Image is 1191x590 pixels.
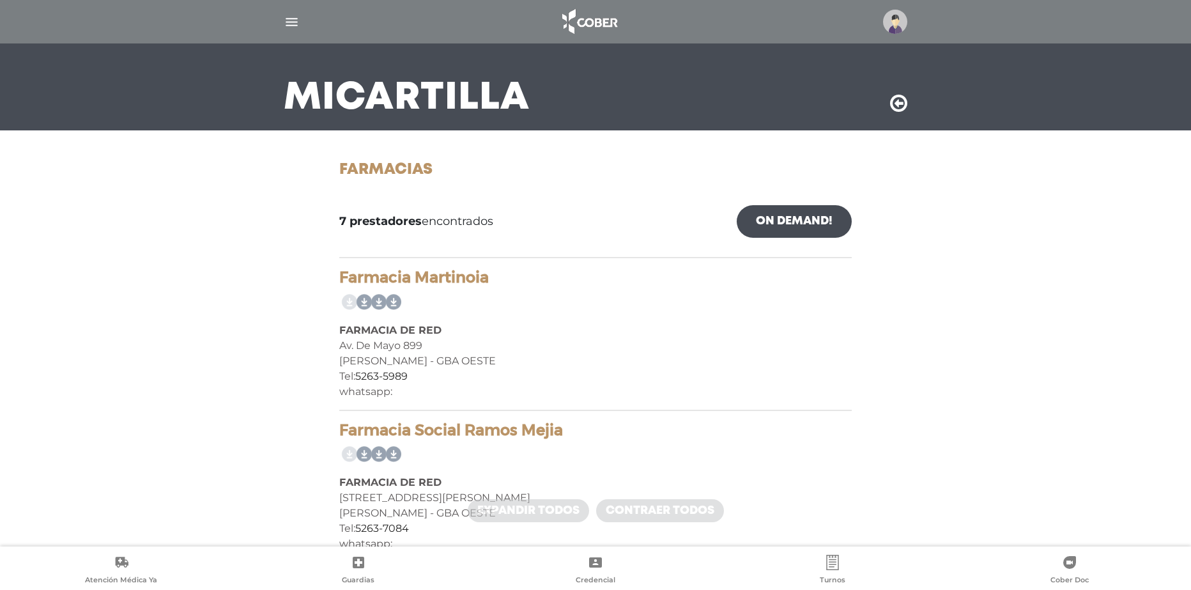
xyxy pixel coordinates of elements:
b: FARMACIA DE RED [339,324,442,336]
div: Tel: [339,369,852,384]
h1: Farmacias [339,161,852,180]
span: encontrados [339,213,493,230]
div: [PERSON_NAME] - GBA OESTE [339,353,852,369]
a: Atención Médica Ya [3,555,240,587]
a: Cober Doc [951,555,1188,587]
div: [STREET_ADDRESS][PERSON_NAME] [339,490,852,506]
a: 5263-5989 [355,370,408,382]
h4: Farmacia Martinoia [339,268,852,287]
img: logo_cober_home-white.png [555,6,622,37]
span: Guardias [342,575,374,587]
a: Credencial [477,555,714,587]
div: Av. De Mayo 899 [339,338,852,353]
img: profile-placeholder.svg [883,10,907,34]
a: Expandir todos [468,499,589,522]
span: Atención Médica Ya [85,575,157,587]
a: On Demand! [737,205,852,238]
h3: Mi Cartilla [284,82,530,115]
a: 5263-7084 [355,522,409,534]
span: Turnos [820,575,845,587]
span: Cober Doc [1050,575,1089,587]
div: whatsapp: [339,384,852,400]
div: Tel: [339,521,852,536]
b: FARMACIA DE RED [339,476,442,488]
a: Contraer todos [596,499,724,522]
a: Turnos [714,555,951,587]
div: whatsapp: [339,536,852,552]
a: Guardias [240,555,477,587]
b: 7 prestadores [339,214,422,228]
img: Cober_menu-lines-white.svg [284,14,300,30]
span: Credencial [576,575,615,587]
h4: Farmacia Social Ramos Mejia [339,421,852,440]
